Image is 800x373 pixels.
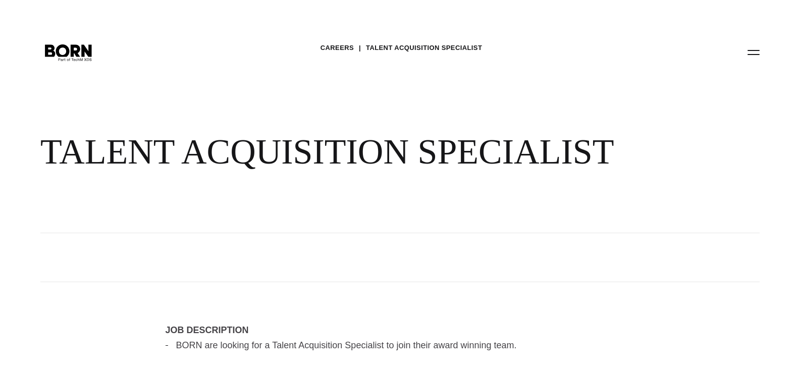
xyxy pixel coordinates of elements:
[321,40,354,56] a: Careers
[741,41,766,63] button: Open
[166,325,249,335] strong: JOB DESCRIPTION
[166,338,635,353] li: BORN are looking for a Talent Acquisition Specialist to join their award winning team.
[40,131,616,173] div: TALENT ACQUISITION SPECIALIST
[366,40,482,56] a: TALENT ACQUISITION SPECIALIST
